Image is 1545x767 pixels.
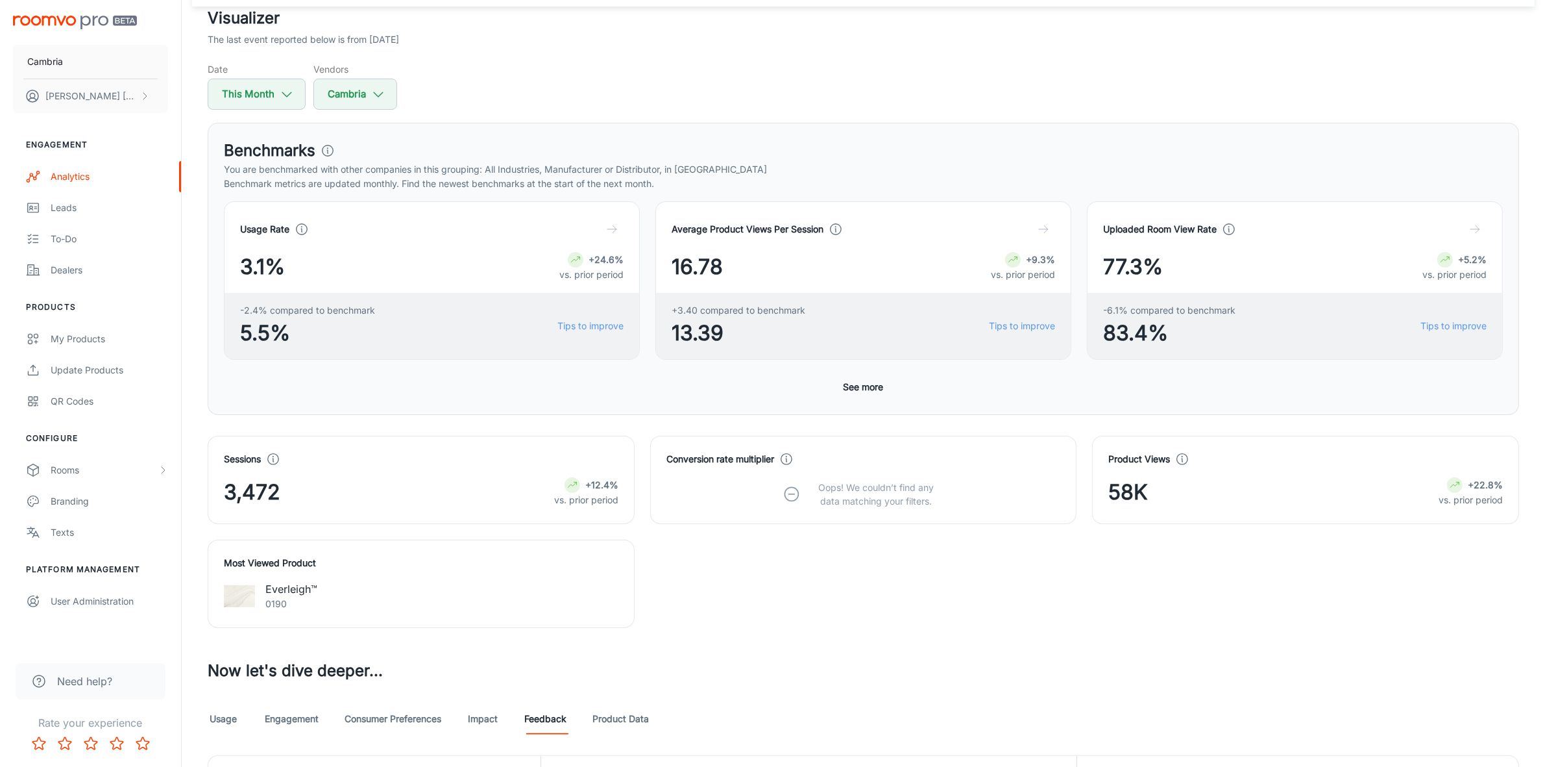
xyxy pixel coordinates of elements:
[208,6,1519,30] h2: Visualizer
[672,251,723,283] span: 16.78
[1422,268,1487,282] p: vs. prior period
[51,363,168,377] div: Update Products
[51,594,168,609] div: User Administration
[557,319,624,333] a: Tips to improve
[208,79,306,110] button: This Month
[224,452,261,466] h4: Sessions
[240,303,375,318] span: -2.4% compared to benchmark
[240,222,289,236] h4: Usage Rate
[45,89,137,103] p: [PERSON_NAME] [PERSON_NAME]
[589,254,624,265] strong: +24.6%
[809,481,943,508] p: Oops! We couldn’t find any data matching your filters.
[265,581,317,597] p: Everleigh™
[13,16,137,29] img: Roomvo PRO Beta
[1103,222,1217,236] h4: Uploaded Room View Rate
[991,268,1055,282] p: vs. prior period
[104,731,130,757] button: Rate 4 star
[672,303,805,318] span: +3.40 compared to benchmark
[130,731,156,757] button: Rate 5 star
[524,703,566,735] a: Feedback
[1026,254,1055,265] strong: +9.3%
[57,673,112,689] span: Need help?
[51,394,168,409] div: QR Codes
[224,581,255,612] img: Everleigh™
[1103,303,1235,318] span: -6.1% compared to benchmark
[1420,319,1487,333] a: Tips to improve
[1103,251,1163,283] span: 77.3%
[1439,493,1503,507] p: vs. prior period
[265,597,317,611] p: 0190
[51,232,168,246] div: To-do
[672,222,823,236] h4: Average Product Views Per Session
[554,493,618,507] p: vs. prior period
[240,251,285,283] span: 3.1%
[224,139,315,162] h3: Benchmarks
[208,703,239,735] a: Usage
[51,525,168,540] div: Texts
[51,201,168,215] div: Leads
[838,375,889,399] button: See more
[559,268,624,282] p: vs. prior period
[51,332,168,346] div: My Products
[1108,477,1148,508] span: 58K
[13,45,168,79] button: Cambria
[989,319,1055,333] a: Tips to improve
[265,703,319,735] a: Engagement
[1458,254,1487,265] strong: +5.2%
[51,170,168,184] div: Analytics
[10,715,171,731] p: Rate your experience
[240,318,375,349] span: 5.5%
[467,703,498,735] a: Impact
[345,703,441,735] a: Consumer Preferences
[592,703,649,735] a: Product Data
[51,263,168,277] div: Dealers
[313,79,397,110] button: Cambria
[208,659,1519,683] h3: Now let's dive deeper...
[313,62,397,76] h5: Vendors
[224,162,1503,177] p: You are benchmarked with other companies in this grouping: All Industries, Manufacturer or Distri...
[26,731,52,757] button: Rate 1 star
[672,318,805,349] span: 13.39
[51,463,158,477] div: Rooms
[208,62,306,76] h5: Date
[666,452,774,466] h4: Conversion rate multiplier
[224,477,280,508] span: 3,472
[78,731,104,757] button: Rate 3 star
[1468,479,1503,490] strong: +22.8%
[13,79,168,113] button: [PERSON_NAME] [PERSON_NAME]
[208,32,399,47] p: The last event reported below is from [DATE]
[224,556,618,570] h4: Most Viewed Product
[27,55,63,69] p: Cambria
[51,494,168,509] div: Branding
[1108,452,1170,466] h4: Product Views
[52,731,78,757] button: Rate 2 star
[585,479,618,490] strong: +12.4%
[224,177,1503,191] p: Benchmark metrics are updated monthly. Find the newest benchmarks at the start of the next month.
[1103,318,1235,349] span: 83.4%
